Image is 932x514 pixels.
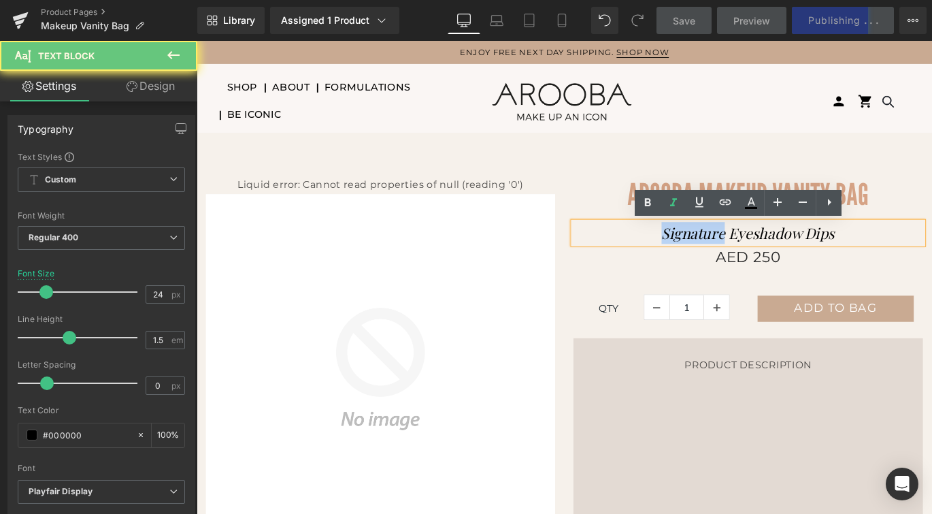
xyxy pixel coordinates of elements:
h3: QTY [442,293,480,308]
a: Tablet [513,7,546,34]
i: Playfair Display [29,486,93,498]
a: Laptop [480,7,513,34]
button: ADD TO BAG [628,285,803,315]
div: Letter Spacing [18,360,185,370]
button: More [899,7,927,34]
a: Mobile [546,7,578,34]
a: Design [101,71,200,101]
span: em [171,336,183,344]
a: Preview [717,7,786,34]
a: New Library [197,7,265,34]
div: Line Height [18,315,185,324]
div: PRODUCT DESCRIPTION [432,353,803,373]
i: Signature Eyeshadow Dips [520,204,714,226]
span: FORMULATIONS [143,46,239,60]
div: Font [18,464,185,473]
input: Color [43,428,130,443]
div: Text Styles [18,151,185,162]
span: BE ICONIC [34,76,95,91]
button: Undo [591,7,618,34]
p: ENJOY FREE NEXT DAY SHIPPING. Shop Now [295,7,529,18]
div: Open Intercom Messenger [886,468,918,500]
div: % [152,423,184,447]
img: Arooba Beauty [331,47,487,89]
span: Arooba Makeup Vanity Bag [482,152,753,192]
b: Regular 400 [29,232,79,242]
span: px [171,290,183,299]
span: px [171,381,183,390]
div: Typography [18,116,73,135]
div: Font Weight [18,211,185,221]
div: Assigned 1 Product [281,14,388,27]
div: Text Color [18,406,185,415]
a: ABOUT [76,37,135,68]
div: Font Size [18,269,55,278]
span: AED 250 [581,227,654,257]
span: Text Block [38,50,95,61]
summary: Search [759,53,789,83]
span: Makeup Vanity Bag [41,20,129,31]
a: BE ICONIC [26,68,103,99]
span: SHOP [34,46,68,60]
a: Product Pages [41,7,197,18]
a: Desktop [448,7,480,34]
span: Library [223,14,255,27]
b: Custom [45,174,76,186]
button: Redo [624,7,651,34]
a: SHOP [26,37,76,68]
span: ABOUT [84,46,127,60]
span: Save [673,14,695,28]
a: FORMULATIONS [135,37,247,68]
span: Preview [733,14,770,28]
